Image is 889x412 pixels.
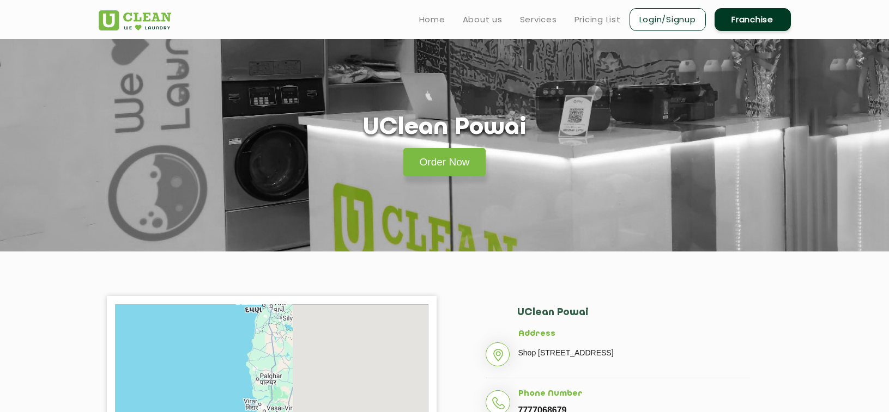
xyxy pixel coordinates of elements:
[99,10,171,30] img: UClean Laundry and Dry Cleaning
[517,307,750,329] h2: UClean Powai
[363,114,527,142] h1: UClean Powai
[518,345,750,361] p: Shop [STREET_ADDRESS]
[518,389,750,399] h5: Phone Number
[463,13,503,26] a: About us
[574,13,621,26] a: Pricing List
[715,8,791,31] a: Franchise
[403,148,486,176] a: Order Now
[630,8,706,31] a: Login/Signup
[518,329,750,339] h5: Address
[520,13,557,26] a: Services
[419,13,445,26] a: Home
